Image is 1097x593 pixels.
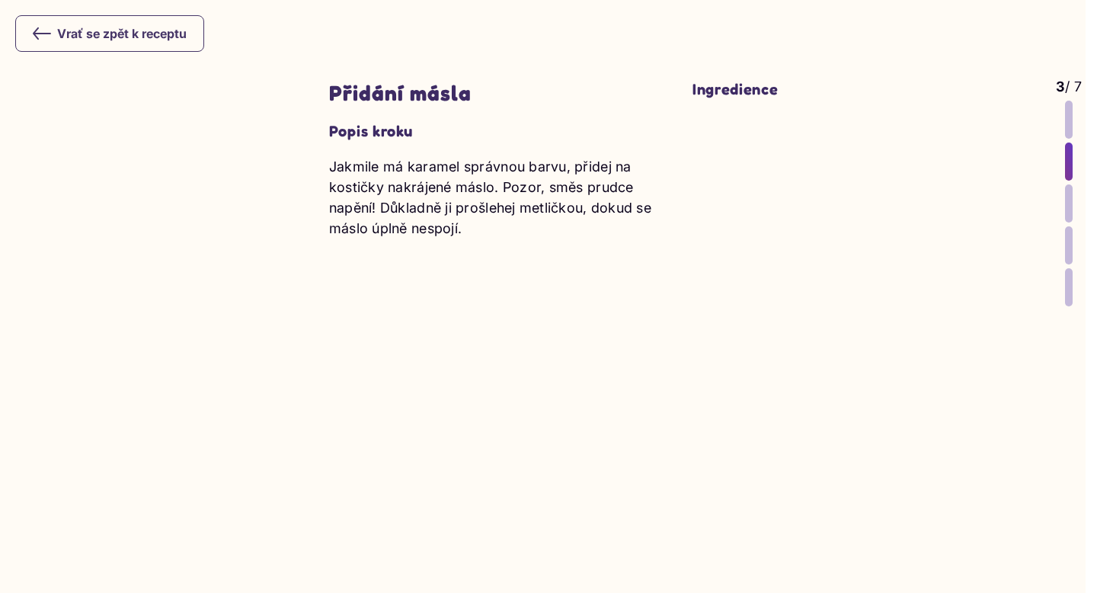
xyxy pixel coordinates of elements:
p: Jakmile má karamel správnou barvu, přidej na kostičky nakrájené máslo. Pozor, směs prudce napění!... [329,156,677,239]
h3: Ingredience [692,80,1041,99]
span: 3 [1056,79,1065,95]
h3: Popis kroku [329,122,677,141]
div: Vrať se zpět k receptu [33,24,187,43]
h2: Přidání másla [329,80,677,107]
button: Vrať se zpět k receptu [15,15,204,52]
p: / 7 [1056,76,1082,97]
